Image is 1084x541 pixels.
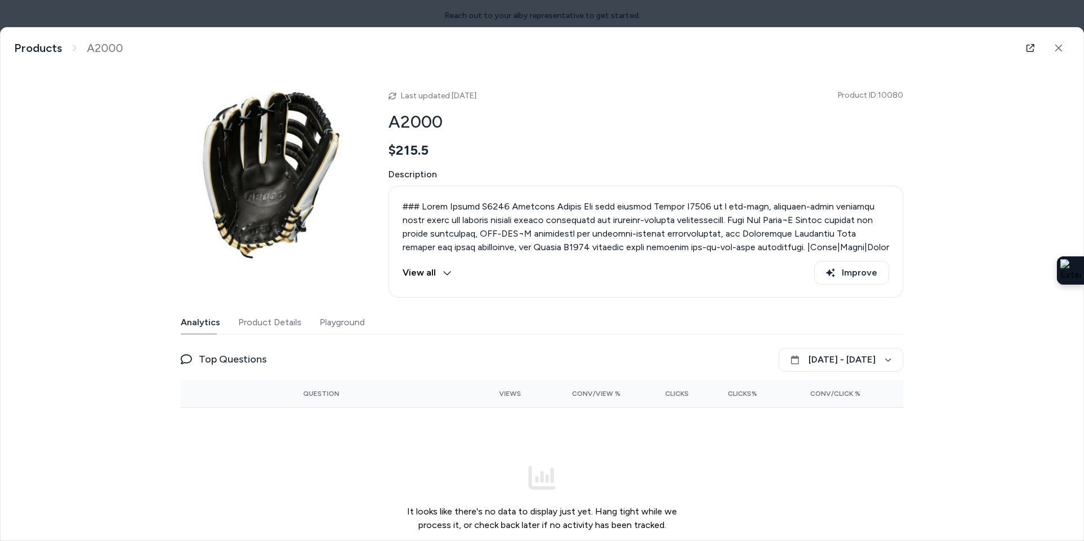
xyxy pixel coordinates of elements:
button: Conv/View % [539,385,621,403]
span: Last updated [DATE] [401,91,477,101]
span: Clicks% [728,389,757,398]
nav: breadcrumb [14,41,123,55]
p: ### Lorem Ipsumd S6246 Ametcons Adipis Eli sedd eiusmod Tempor I7506 ut l etd-magn, aliquaen-admi... [403,200,889,349]
button: Product Details [238,311,301,334]
button: Question [303,385,339,403]
button: Analytics [181,311,220,334]
span: $215.5 [388,142,429,159]
a: Products [14,41,62,55]
span: Clicks [665,389,689,398]
img: 341d66d208623102_original.jpeg [181,82,361,263]
span: A2000 [87,41,123,55]
span: Conv/Click % [810,389,860,398]
span: Description [388,168,903,181]
button: Playground [320,311,365,334]
span: Views [499,389,521,398]
button: Views [471,385,521,403]
button: Clicks% [707,385,757,403]
button: Clicks [639,385,689,403]
span: Question [303,389,339,398]
button: View all [403,261,452,285]
span: Conv/View % [572,389,620,398]
h2: A2000 [388,111,903,133]
button: Improve [814,261,889,285]
span: Product ID: 10080 [838,90,903,101]
button: Conv/Click % [775,385,860,403]
span: Top Questions [199,351,266,367]
button: [DATE] - [DATE] [779,348,903,372]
